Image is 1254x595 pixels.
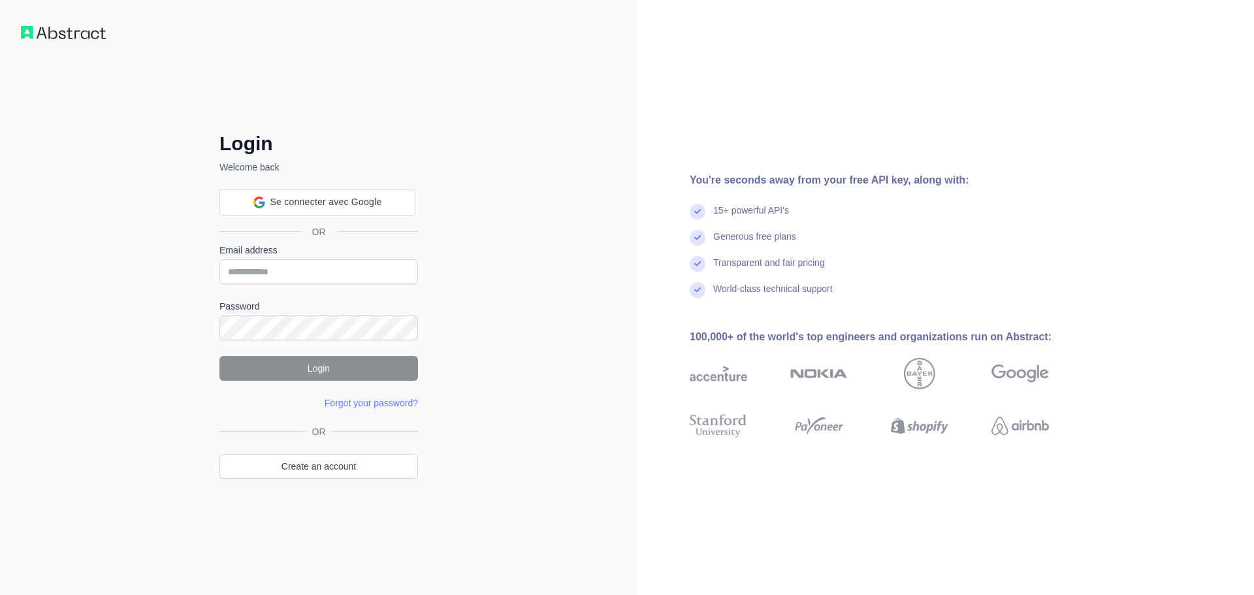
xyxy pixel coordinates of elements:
[219,356,418,381] button: Login
[307,425,331,438] span: OR
[690,204,705,219] img: check mark
[713,204,789,230] div: 15+ powerful API's
[904,358,935,389] img: bayer
[891,411,948,440] img: shopify
[219,244,418,257] label: Email address
[690,411,747,440] img: stanford university
[219,189,415,216] div: Se connecter avec Google
[325,398,418,408] a: Forgot your password?
[790,411,848,440] img: payoneer
[690,230,705,246] img: check mark
[991,411,1049,440] img: airbnb
[219,300,418,313] label: Password
[690,172,1091,188] div: You're seconds away from your free API key, along with:
[302,225,336,238] span: OR
[690,282,705,298] img: check mark
[713,230,796,256] div: Generous free plans
[713,256,825,282] div: Transparent and fair pricing
[790,358,848,389] img: nokia
[21,26,106,39] img: Workflow
[219,132,418,155] h2: Login
[270,195,382,209] span: Se connecter avec Google
[219,454,418,479] a: Create an account
[690,329,1091,345] div: 100,000+ of the world's top engineers and organizations run on Abstract:
[713,282,833,308] div: World-class technical support
[991,358,1049,389] img: google
[219,161,418,174] p: Welcome back
[690,358,747,389] img: accenture
[690,256,705,272] img: check mark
